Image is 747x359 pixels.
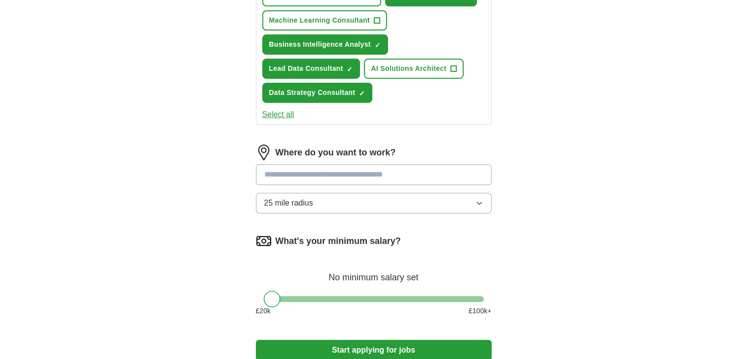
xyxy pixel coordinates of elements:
[269,88,356,98] span: Data Strategy Consultant
[262,34,388,55] button: Business Intelligence Analyst✓
[375,41,381,49] span: ✓
[256,233,272,249] img: salary.png
[262,10,387,30] button: Machine Learning Consultant
[262,109,294,120] button: Select all
[256,193,492,213] button: 25 mile radius
[256,145,272,160] img: location.png
[276,146,396,159] label: Where do you want to work?
[256,306,271,316] span: £ 20 k
[256,261,492,284] div: No minimum salary set
[347,65,353,73] span: ✓
[269,63,343,74] span: Lead Data Consultant
[276,235,401,248] label: What's your minimum salary?
[371,63,446,74] span: AI Solutions Architect
[269,39,371,50] span: Business Intelligence Analyst
[269,15,370,26] span: Machine Learning Consultant
[262,83,373,103] button: Data Strategy Consultant✓
[264,197,313,209] span: 25 mile radius
[359,90,365,97] span: ✓
[469,306,491,316] span: £ 100 k+
[364,59,463,79] button: AI Solutions Architect
[262,59,360,79] button: Lead Data Consultant✓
